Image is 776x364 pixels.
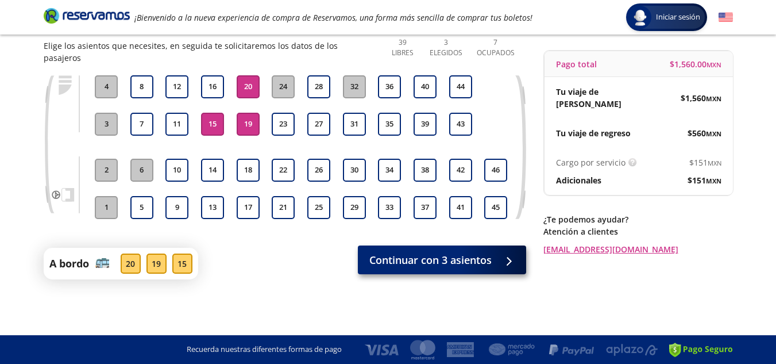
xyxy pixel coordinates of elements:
[307,75,330,98] button: 28
[449,196,472,219] button: 41
[387,37,419,58] p: 39 Libres
[706,94,721,103] small: MXN
[272,196,295,219] button: 21
[307,159,330,182] button: 26
[708,159,721,167] small: MXN
[543,225,733,237] p: Atención a clientes
[378,75,401,98] button: 36
[307,196,330,219] button: 25
[414,196,437,219] button: 37
[343,196,366,219] button: 29
[165,196,188,219] button: 9
[237,113,260,136] button: 19
[556,127,631,139] p: Tu viaje de regreso
[670,58,721,70] span: $ 1,560.00
[556,174,601,186] p: Adicionales
[134,12,532,23] em: ¡Bienvenido a la nueva experiencia de compra de Reservamos, una forma más sencilla de comprar tus...
[719,10,733,25] button: English
[130,159,153,182] button: 6
[543,213,733,225] p: ¿Te podemos ayudar?
[307,113,330,136] button: 27
[689,156,721,168] span: $ 151
[484,159,507,182] button: 46
[378,159,401,182] button: 34
[427,37,465,58] p: 3 Elegidos
[95,159,118,182] button: 2
[449,75,472,98] button: 44
[449,113,472,136] button: 43
[95,196,118,219] button: 1
[706,60,721,69] small: MXN
[272,75,295,98] button: 24
[449,159,472,182] button: 42
[378,113,401,136] button: 35
[688,174,721,186] span: $ 151
[201,159,224,182] button: 14
[543,243,733,255] a: [EMAIL_ADDRESS][DOMAIN_NAME]
[172,254,192,274] div: 15
[146,254,167,274] div: 19
[556,156,626,168] p: Cargo por servicio
[165,159,188,182] button: 10
[130,196,153,219] button: 5
[201,113,224,136] button: 15
[237,159,260,182] button: 18
[414,113,437,136] button: 39
[165,113,188,136] button: 11
[201,75,224,98] button: 16
[688,127,721,139] span: $ 560
[44,7,130,28] a: Brand Logo
[358,246,526,274] button: Continuar con 3 asientos
[121,254,141,274] div: 20
[237,75,260,98] button: 20
[201,196,224,219] button: 13
[343,113,366,136] button: 31
[237,196,260,219] button: 17
[369,252,492,268] span: Continuar con 3 asientos
[130,75,153,98] button: 8
[556,58,597,70] p: Pago total
[556,86,639,110] p: Tu viaje de [PERSON_NAME]
[272,159,295,182] button: 22
[474,37,518,58] p: 7 Ocupados
[343,75,366,98] button: 32
[165,75,188,98] button: 12
[414,159,437,182] button: 38
[484,196,507,219] button: 45
[187,344,342,355] p: Recuerda nuestras diferentes formas de pago
[95,75,118,98] button: 4
[414,75,437,98] button: 40
[706,129,721,138] small: MXN
[130,113,153,136] button: 7
[378,196,401,219] button: 33
[49,256,89,271] p: A bordo
[343,159,366,182] button: 30
[706,177,721,185] small: MXN
[44,7,130,24] i: Brand Logo
[681,92,721,104] span: $ 1,560
[272,113,295,136] button: 23
[44,40,376,64] p: Elige los asientos que necesites, en seguida te solicitaremos los datos de los pasajeros
[651,12,705,23] span: Iniciar sesión
[95,113,118,136] button: 3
